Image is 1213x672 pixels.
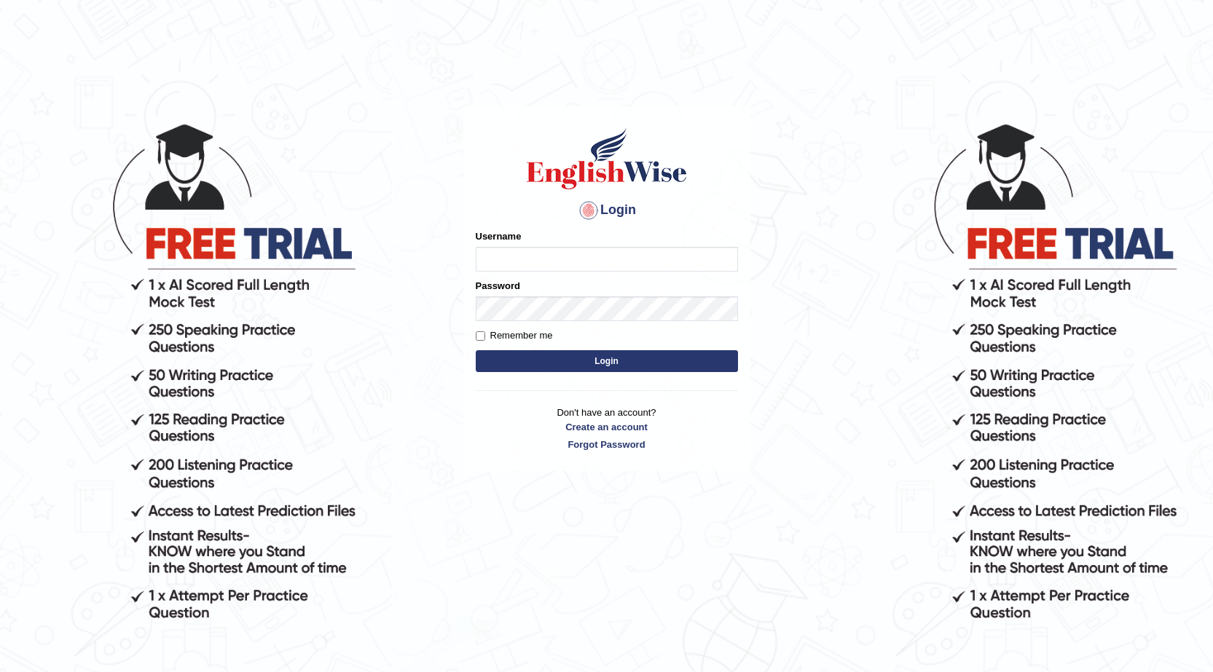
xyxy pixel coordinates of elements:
[524,126,690,191] img: Logo of English Wise sign in for intelligent practice with AI
[476,199,738,222] h4: Login
[476,438,738,451] a: Forgot Password
[476,406,738,451] p: Don't have an account?
[476,331,485,341] input: Remember me
[476,420,738,434] a: Create an account
[476,328,553,343] label: Remember me
[476,229,522,243] label: Username
[476,350,738,372] button: Login
[476,279,520,293] label: Password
